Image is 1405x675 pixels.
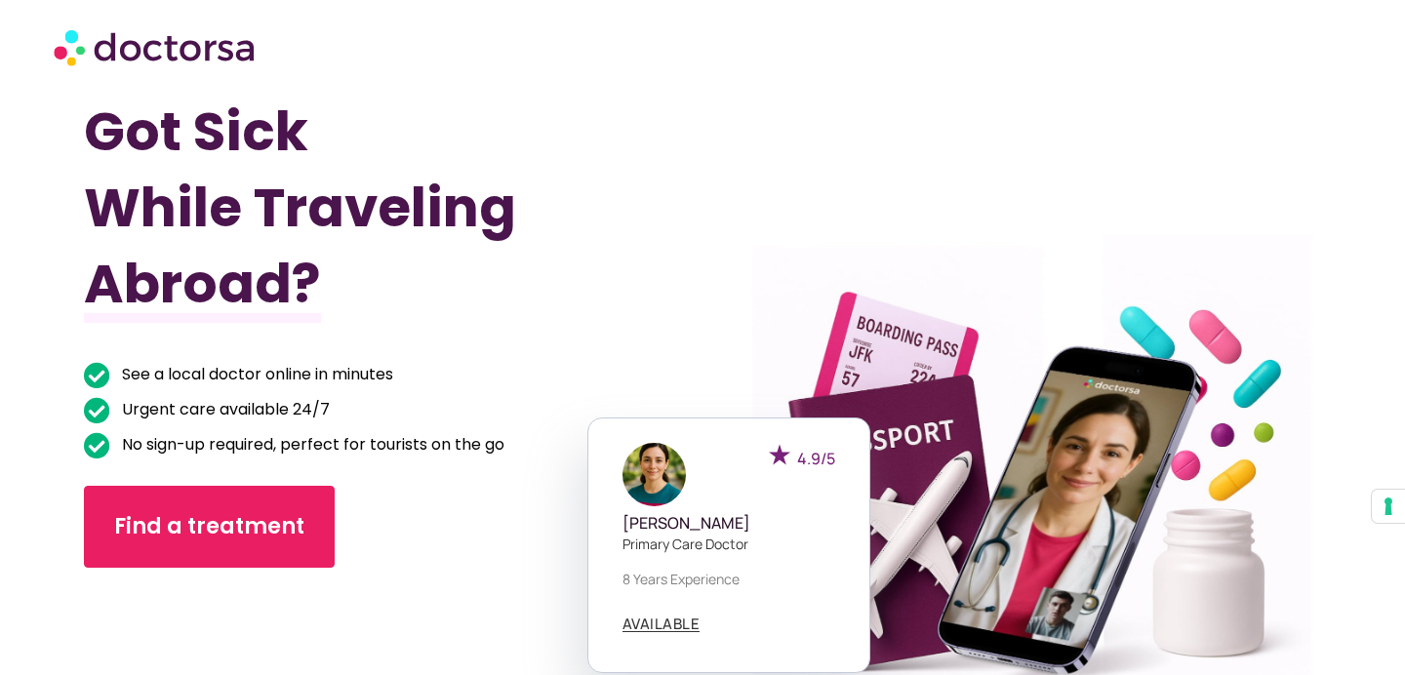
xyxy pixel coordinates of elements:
p: 8 years experience [622,569,835,589]
h1: Got Sick While Traveling Abroad? [84,94,610,322]
span: Urgent care available 24/7 [117,396,330,423]
p: Primary care doctor [622,534,835,554]
span: AVAILABLE [622,616,701,631]
span: Find a treatment [114,511,304,542]
h5: [PERSON_NAME] [622,514,835,533]
button: Your consent preferences for tracking technologies [1372,490,1405,523]
a: Find a treatment [84,486,335,568]
span: 4.9/5 [797,448,835,469]
span: No sign-up required, perfect for tourists on the go [117,431,504,458]
span: See a local doctor online in minutes [117,361,393,388]
a: AVAILABLE [622,616,701,632]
